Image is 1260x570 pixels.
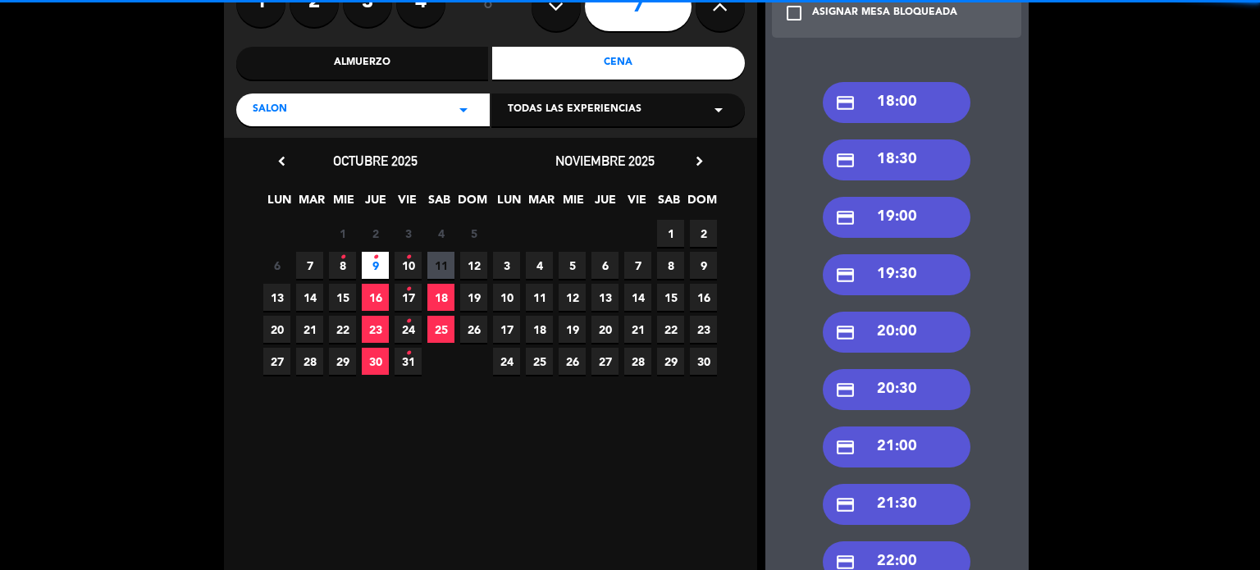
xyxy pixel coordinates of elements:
span: 9 [362,252,389,279]
span: 14 [624,284,651,311]
span: 28 [296,348,323,375]
span: 13 [263,284,290,311]
span: 27 [263,348,290,375]
i: check_box_outline_blank [784,3,804,23]
i: • [340,244,345,271]
span: 30 [362,348,389,375]
span: 3 [493,252,520,279]
span: JUE [591,190,619,217]
div: 19:30 [823,254,970,295]
span: 31 [395,348,422,375]
div: 20:00 [823,312,970,353]
i: chevron_right [691,153,708,170]
span: 3 [395,220,422,247]
span: VIE [623,190,651,217]
span: 24 [493,348,520,375]
span: 29 [329,348,356,375]
span: MIE [330,190,357,217]
i: credit_card [835,437,856,458]
span: 1 [329,220,356,247]
span: 6 [591,252,619,279]
span: 6 [263,252,290,279]
div: 19:00 [823,197,970,238]
span: 8 [329,252,356,279]
span: 22 [657,316,684,343]
span: DOM [458,190,485,217]
span: 19 [559,316,586,343]
span: 17 [395,284,422,311]
span: MAR [298,190,325,217]
div: 21:00 [823,426,970,467]
span: 28 [624,348,651,375]
span: 15 [657,284,684,311]
span: 7 [624,252,651,279]
span: 4 [427,220,454,247]
i: credit_card [835,93,856,113]
i: credit_card [835,150,856,171]
span: 2 [362,220,389,247]
span: 10 [493,284,520,311]
span: 25 [427,316,454,343]
span: 25 [526,348,553,375]
i: arrow_drop_down [454,100,473,120]
i: credit_card [835,322,856,343]
span: 12 [460,252,487,279]
span: Todas las experiencias [508,102,641,118]
span: SAB [426,190,453,217]
span: 15 [329,284,356,311]
i: chevron_left [273,153,290,170]
span: SAB [655,190,682,217]
span: 1 [657,220,684,247]
span: 17 [493,316,520,343]
span: MIE [559,190,587,217]
span: 8 [657,252,684,279]
div: ASIGNAR MESA BLOQUEADA [812,5,957,21]
span: 5 [559,252,586,279]
i: • [405,308,411,335]
i: credit_card [835,265,856,285]
span: 20 [591,316,619,343]
span: JUE [362,190,389,217]
span: 11 [427,252,454,279]
i: • [405,276,411,303]
span: SALON [253,102,287,118]
span: 14 [296,284,323,311]
i: credit_card [835,380,856,400]
span: 16 [690,284,717,311]
span: 19 [460,284,487,311]
span: 21 [296,316,323,343]
span: 20 [263,316,290,343]
span: 30 [690,348,717,375]
span: 21 [624,316,651,343]
i: credit_card [835,495,856,515]
span: DOM [687,190,714,217]
span: 24 [395,316,422,343]
span: 18 [427,284,454,311]
span: 13 [591,284,619,311]
i: arrow_drop_down [709,100,728,120]
span: 27 [591,348,619,375]
span: MAR [527,190,555,217]
span: 9 [690,252,717,279]
span: 11 [526,284,553,311]
span: 10 [395,252,422,279]
span: 12 [559,284,586,311]
span: 22 [329,316,356,343]
span: octubre 2025 [333,153,418,169]
span: 26 [460,316,487,343]
span: noviembre 2025 [555,153,655,169]
span: LUN [266,190,293,217]
span: LUN [495,190,523,217]
span: 16 [362,284,389,311]
div: 21:30 [823,484,970,525]
i: credit_card [835,207,856,228]
span: 29 [657,348,684,375]
span: 18 [526,316,553,343]
div: 18:30 [823,139,970,180]
i: • [405,340,411,367]
i: • [372,244,378,271]
div: Cena [492,47,745,80]
i: • [405,244,411,271]
span: 4 [526,252,553,279]
span: 2 [690,220,717,247]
